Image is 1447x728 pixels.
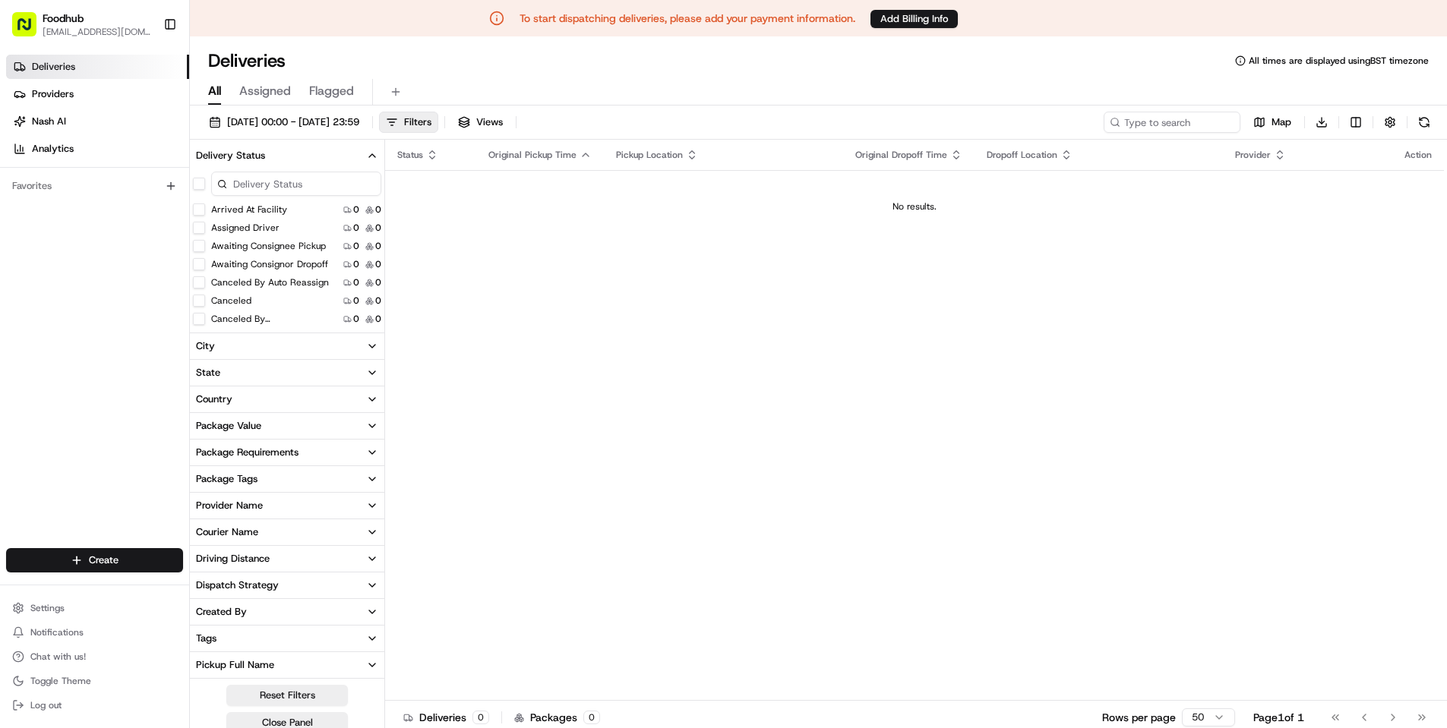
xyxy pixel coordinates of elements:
img: Naveen Mccaulay [15,221,39,245]
button: Pickup Full Name [190,652,384,678]
span: [PERSON_NAME] [47,276,123,288]
button: Dispatch Strategy [190,572,384,598]
div: Delivery Status [196,149,265,162]
span: Toggle Theme [30,675,91,687]
span: Providers [32,87,74,101]
button: Package Requirements [190,440,384,465]
label: Awaiting Consignor Dropoff [211,258,328,270]
span: Provider [1235,149,1271,161]
span: Views [476,115,503,129]
div: Action [1404,149,1432,161]
span: Dropoff Location [987,149,1057,161]
h1: Deliveries [208,49,286,73]
label: Canceled By Auto Reassign [211,276,329,288]
span: 0 [353,295,359,307]
label: Awaiting Consignee Pickup [211,240,326,252]
div: Provider Name [196,499,263,512]
a: Providers [6,82,189,106]
button: Start new chat [258,150,276,168]
div: Pickup Full Name [196,658,274,672]
img: Grace Nketiah [15,262,39,286]
span: [EMAIL_ADDRESS][DOMAIN_NAME] [43,26,151,38]
span: 0 [375,258,381,270]
div: Created By [196,605,247,619]
div: Start new chat [68,145,249,160]
div: Driving Distance [196,552,270,566]
span: Nash AI [32,115,66,128]
span: Assigned [239,82,291,100]
button: [DATE] 00:00 - [DATE] 23:59 [202,112,366,133]
button: Country [190,386,384,412]
span: Settings [30,602,65,614]
button: Settings [6,597,183,619]
button: Provider Name [190,493,384,518]
div: Package Value [196,419,261,433]
button: Delivery Status [190,143,384,169]
span: 0 [375,222,381,234]
div: Package Requirements [196,446,299,459]
div: 0 [472,711,489,724]
button: See all [235,194,276,213]
div: Favorites [6,174,183,198]
span: All [208,82,221,100]
button: Reset Filters [226,685,348,706]
button: Package Tags [190,466,384,492]
input: Delivery Status [211,172,381,196]
input: Type to search [1104,112,1240,133]
span: Log out [30,699,62,711]
span: Pylon [151,377,184,388]
div: Packages [514,710,600,725]
label: Canceled By [PERSON_NAME] [211,313,333,325]
a: Add Billing Info [870,9,958,28]
div: Past conversations [15,197,97,210]
div: Page 1 of 1 [1253,710,1304,725]
span: 0 [375,295,381,307]
span: • [126,276,131,288]
span: All times are displayed using BST timezone [1249,55,1429,67]
img: Nash [15,15,46,46]
button: Add Billing Info [870,10,958,28]
span: 0 [353,222,359,234]
button: City [190,333,384,359]
span: Flagged [309,82,354,100]
span: 0 [375,203,381,216]
span: 0 [353,258,359,270]
span: [DATE] [134,235,166,247]
button: Driving Distance [190,546,384,572]
span: 0 [353,203,359,216]
button: Created By [190,599,384,625]
p: Welcome 👋 [15,61,276,85]
span: Notifications [30,626,84,638]
button: Notifications [6,622,183,643]
p: To start dispatching deliveries, please add your payment information. [520,11,855,26]
button: Package Value [190,413,384,439]
div: 0 [583,711,600,724]
span: Chat with us! [30,651,86,663]
span: API Documentation [144,339,244,355]
button: Create [6,548,183,572]
a: Powered byPylon [107,376,184,388]
span: Status [397,149,423,161]
span: Deliveries [32,60,75,74]
button: Refresh [1414,112,1435,133]
span: Original Pickup Time [488,149,577,161]
span: Pickup Location [616,149,683,161]
span: 0 [353,276,359,288]
button: Filters [379,112,438,133]
a: Analytics [6,137,189,161]
span: [DATE] 00:00 - [DATE] 23:59 [227,115,359,129]
div: Deliveries [403,710,489,725]
button: Views [451,112,510,133]
div: State [196,366,220,380]
div: Country [196,392,232,406]
span: [PERSON_NAME] [47,235,123,247]
button: Map [1246,112,1298,133]
div: Tags [196,632,216,645]
span: 0 [375,240,381,252]
a: 📗Knowledge Base [9,333,122,361]
span: Filters [404,115,431,129]
input: Clear [39,98,251,114]
span: • [126,235,131,247]
img: 1736555255976-a54dd68f-1ca7-489b-9aae-adbdc363a1c4 [30,277,43,289]
span: Analytics [32,142,74,156]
